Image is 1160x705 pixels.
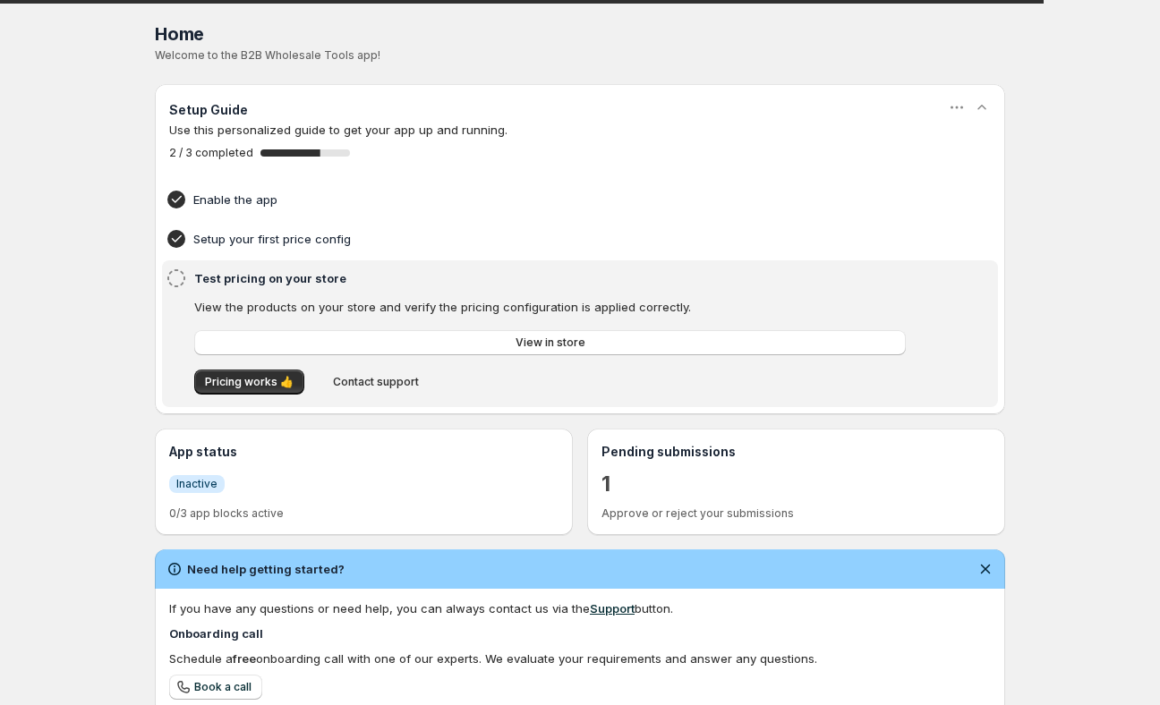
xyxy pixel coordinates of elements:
[516,336,585,350] span: View in store
[169,624,991,642] h4: Onboarding call
[322,369,430,395] button: Contact support
[169,101,248,119] h3: Setup Guide
[169,146,253,160] span: 2 / 3 completed
[601,506,991,521] p: Approve or reject your submissions
[233,651,256,666] b: free
[194,298,906,316] p: View the products on your store and verify the pricing configuration is applied correctly.
[194,330,906,355] a: View in store
[155,23,204,45] span: Home
[169,506,559,521] p: 0/3 app blocks active
[169,650,991,667] div: Schedule a onboarding call with one of our experts. We evaluate your requirements and answer any ...
[155,48,1005,63] p: Welcome to the B2B Wholesale Tools app!
[590,601,635,616] a: Support
[601,443,991,461] h3: Pending submissions
[601,470,610,498] a: 1
[194,369,304,395] button: Pricing works 👍
[194,269,911,287] h4: Test pricing on your store
[193,191,911,208] h4: Enable the app
[193,230,911,248] h4: Setup your first price config
[169,121,991,139] p: Use this personalized guide to get your app up and running.
[187,560,345,578] h2: Need help getting started?
[333,375,419,389] span: Contact support
[973,556,998,582] button: Dismiss notification
[194,680,252,694] span: Book a call
[169,474,225,493] a: InfoInactive
[169,443,559,461] h3: App status
[205,375,294,389] span: Pricing works 👍
[169,599,991,617] div: If you have any questions or need help, you can always contact us via the button.
[176,477,217,491] span: Inactive
[169,675,262,700] a: Book a call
